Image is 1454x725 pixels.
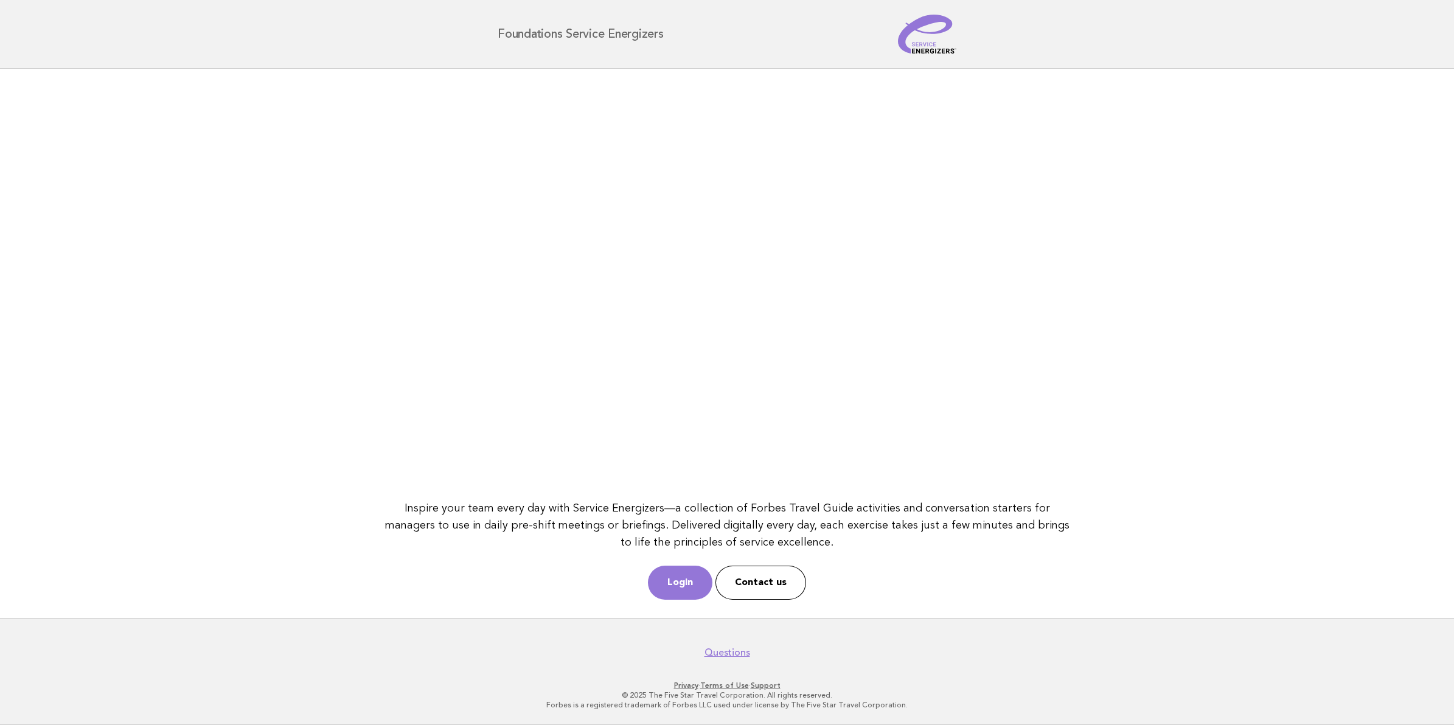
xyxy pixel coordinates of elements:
h1: Foundations Service Energizers [498,28,664,40]
p: Inspire your team every day with Service Energizers—a collection of Forbes Travel Guide activitie... [378,500,1076,551]
img: Service Energizers [898,15,956,54]
p: © 2025 The Five Star Travel Corporation. All rights reserved. [355,690,1099,700]
p: Forbes is a registered trademark of Forbes LLC used under license by The Five Star Travel Corpora... [355,700,1099,710]
a: Login [648,566,712,600]
a: Privacy [674,681,698,690]
a: Contact us [715,566,806,600]
a: Support [751,681,781,690]
a: Terms of Use [700,681,749,690]
a: Questions [704,647,750,659]
iframe: YouTube video player [378,87,1076,479]
p: · · [355,681,1099,690]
